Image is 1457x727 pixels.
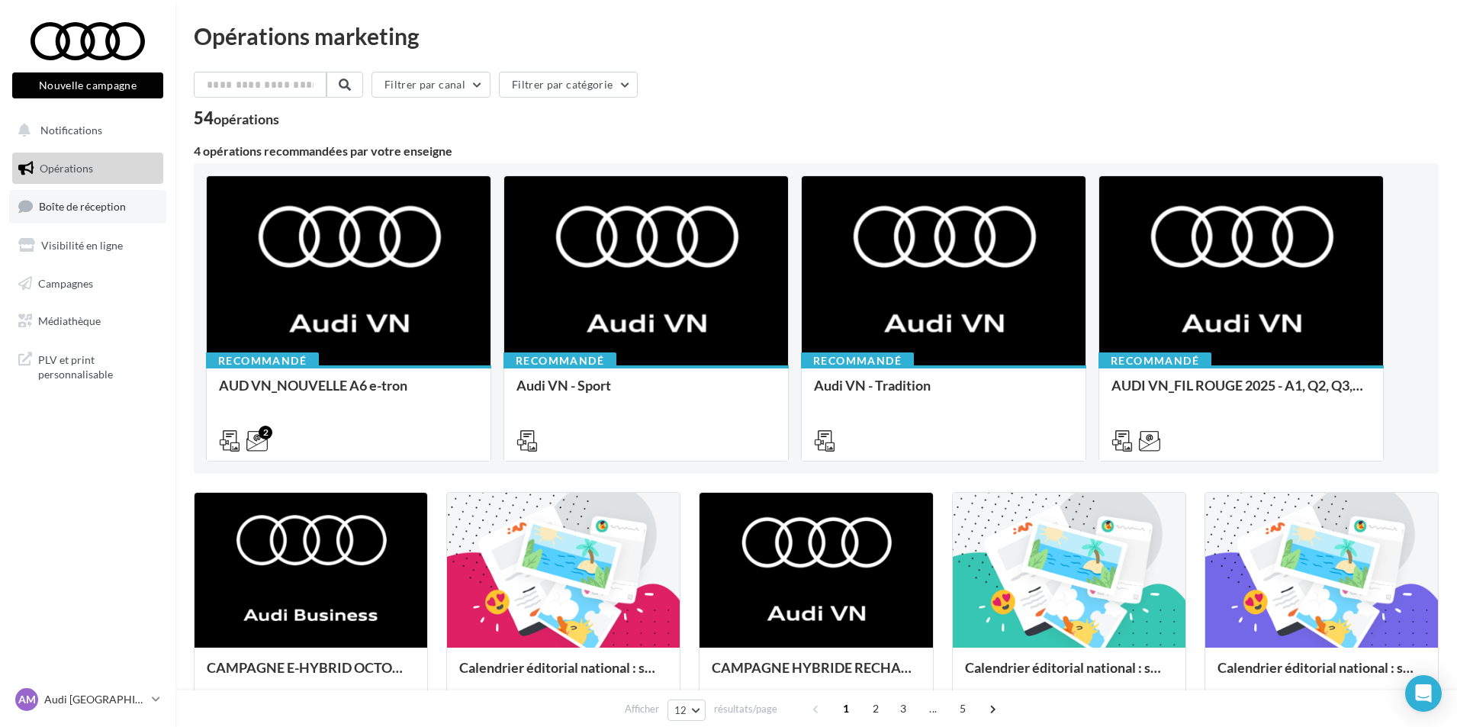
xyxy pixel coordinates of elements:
div: Recommandé [206,352,319,369]
span: résultats/page [714,702,777,716]
div: Recommandé [801,352,914,369]
span: 12 [674,704,687,716]
div: Open Intercom Messenger [1405,675,1442,712]
span: 5 [950,696,975,721]
span: 1 [834,696,858,721]
div: opérations [214,112,279,126]
span: Médiathèque [38,314,101,327]
div: Calendrier éditorial national : semaine du 22.09 au 28.09 [459,660,667,690]
button: Notifications [9,114,160,146]
a: Opérations [9,153,166,185]
div: CAMPAGNE E-HYBRID OCTOBRE B2B [207,660,415,690]
span: Afficher [625,702,659,716]
a: PLV et print personnalisable [9,343,166,388]
button: Nouvelle campagne [12,72,163,98]
div: 2 [259,426,272,439]
span: 2 [864,696,888,721]
span: ... [921,696,945,721]
div: Opérations marketing [194,24,1439,47]
button: 12 [667,700,706,721]
div: AUD VN_NOUVELLE A6 e-tron [219,378,478,408]
div: Calendrier éditorial national : semaine du 15.09 au 21.09 [965,660,1173,690]
span: Notifications [40,124,102,137]
span: Boîte de réception [39,200,126,213]
span: PLV et print personnalisable [38,349,157,382]
span: AM [18,692,36,707]
p: Audi [GEOGRAPHIC_DATA] [44,692,146,707]
div: Audi VN - Tradition [814,378,1073,408]
div: CAMPAGNE HYBRIDE RECHARGEABLE [712,660,920,690]
div: Calendrier éditorial national : semaine du 08.09 au 14.09 [1217,660,1426,690]
div: Recommandé [503,352,616,369]
span: 3 [891,696,915,721]
div: AUDI VN_FIL ROUGE 2025 - A1, Q2, Q3, Q5 et Q4 e-tron [1111,378,1371,408]
span: Visibilité en ligne [41,239,123,252]
span: Campagnes [38,276,93,289]
button: Filtrer par canal [371,72,490,98]
a: AM Audi [GEOGRAPHIC_DATA] [12,685,163,714]
div: 4 opérations recommandées par votre enseigne [194,145,1439,157]
span: Opérations [40,162,93,175]
div: Recommandé [1098,352,1211,369]
a: Boîte de réception [9,190,166,223]
button: Filtrer par catégorie [499,72,638,98]
a: Campagnes [9,268,166,300]
div: 54 [194,110,279,127]
a: Visibilité en ligne [9,230,166,262]
a: Médiathèque [9,305,166,337]
div: Audi VN - Sport [516,378,776,408]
